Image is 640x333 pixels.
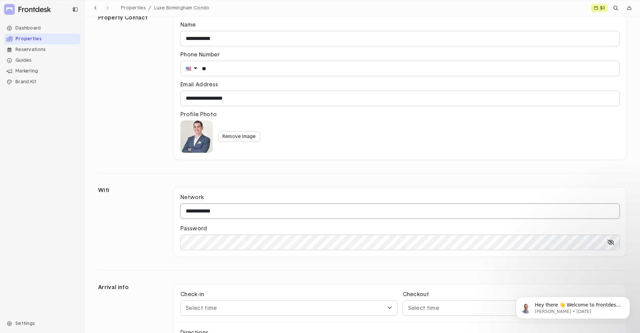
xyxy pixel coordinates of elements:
div: Select time [186,304,382,312]
div: Brand Kit [4,77,80,87]
a: Luxe Birmingham Condo [152,4,212,12]
button: Remove Image [218,131,260,142]
div: United States: + 1 [186,64,199,73]
iframe: Intercom notifications message [506,283,640,330]
span: Password [180,225,207,232]
div: dropdown trigger [624,3,635,13]
li: Navigation item [4,34,80,44]
li: Navigation item [4,55,80,66]
button: Select time [180,301,397,316]
div: Properties [4,34,80,44]
li: Navigation item [4,77,80,87]
p: Wifi [98,187,165,257]
p: Property Contact [98,14,165,160]
div: Settings [4,318,80,329]
div: Check-in [180,291,204,298]
span: Luxe Birmingham Condo [154,6,210,10]
span: Properties [121,6,146,10]
a: $0 [591,4,608,12]
span: Network [180,194,204,201]
p: Phone Number [180,51,620,58]
button: Select time [403,301,620,316]
a: Properties [118,3,152,12]
div: Checkout [403,291,429,298]
li: Navigation item [4,66,80,77]
div: Dashboard [4,23,80,34]
div: Guides [4,55,80,66]
span: Email Address [180,81,218,88]
span: Name [180,21,196,29]
div: Select time [408,304,604,312]
li: Navigation item [4,44,80,55]
div: Profile Photo [180,111,217,118]
li: Navigation item [4,23,80,34]
div: Reservations [4,44,80,55]
div: Marketing [4,66,80,77]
